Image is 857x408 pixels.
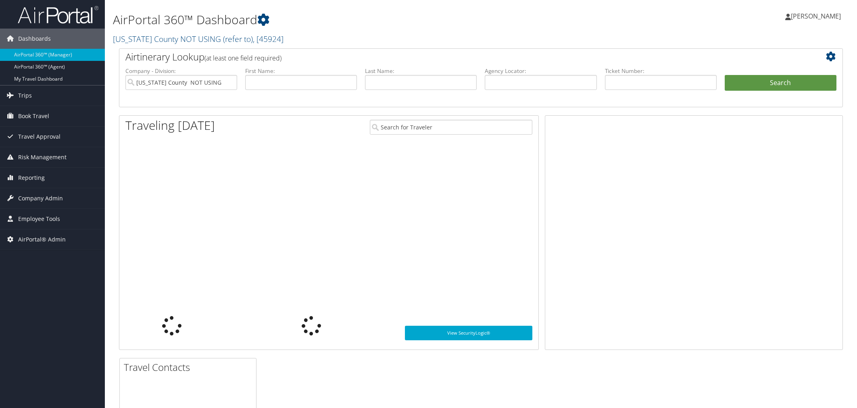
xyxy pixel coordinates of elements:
span: Reporting [18,168,45,188]
label: Ticket Number: [605,67,717,75]
button: Search [725,75,836,91]
span: Book Travel [18,106,49,126]
span: [PERSON_NAME] [791,12,841,21]
span: ( refer to ) [223,33,253,44]
span: Travel Approval [18,127,60,147]
a: View SecurityLogic® [405,326,532,340]
span: (at least one field required) [204,54,281,62]
h2: Airtinerary Lookup [125,50,776,64]
h1: AirPortal 360™ Dashboard [113,11,604,28]
label: Last Name: [365,67,477,75]
span: Company Admin [18,188,63,208]
h2: Travel Contacts [124,360,256,374]
img: airportal-logo.png [18,5,98,24]
label: Company - Division: [125,67,237,75]
a: [PERSON_NAME] [785,4,849,28]
span: Dashboards [18,29,51,49]
input: Search for Traveler [370,120,532,135]
label: First Name: [245,67,357,75]
label: Agency Locator: [485,67,596,75]
a: [US_STATE] County NOT USING [113,33,284,44]
span: Trips [18,85,32,106]
h1: Traveling [DATE] [125,117,215,134]
span: Employee Tools [18,209,60,229]
span: Risk Management [18,147,67,167]
span: AirPortal® Admin [18,229,66,250]
span: , [ 45924 ] [253,33,284,44]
